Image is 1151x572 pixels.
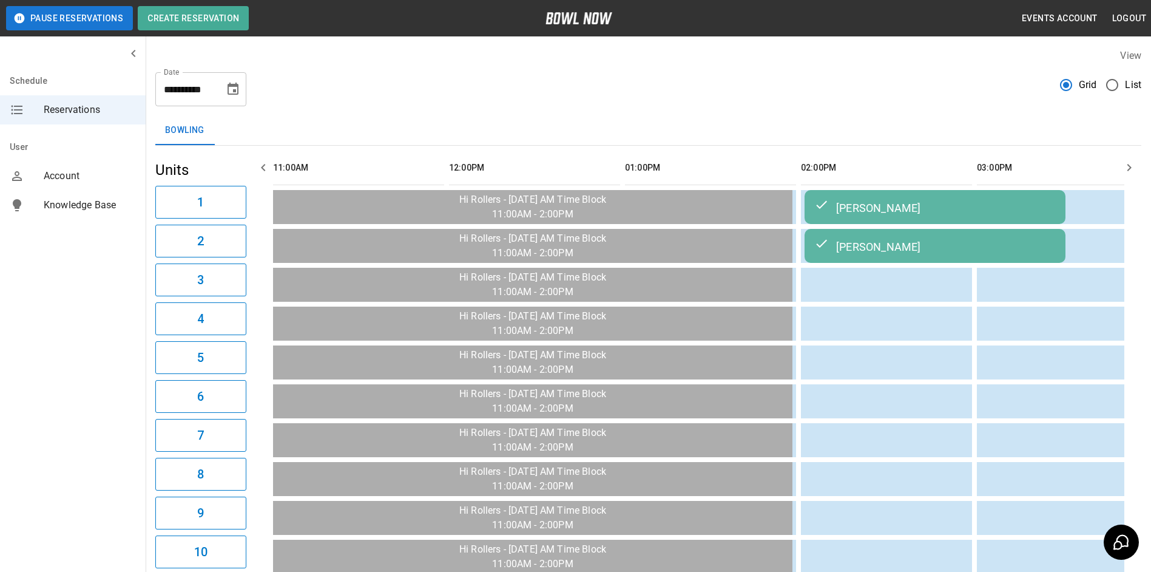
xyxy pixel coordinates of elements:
[155,302,246,335] button: 4
[1107,7,1151,30] button: Logout
[155,186,246,219] button: 1
[197,426,204,445] h6: 7
[44,103,136,117] span: Reservations
[197,309,204,329] h6: 4
[155,116,214,145] button: Bowling
[194,542,208,562] h6: 10
[545,12,612,24] img: logo
[221,77,245,101] button: Choose date, selected date is Sep 24, 2025
[801,151,972,185] th: 02:00PM
[44,169,136,183] span: Account
[155,458,246,491] button: 8
[1079,78,1097,92] span: Grid
[197,270,204,290] h6: 3
[155,536,246,568] button: 10
[625,151,796,185] th: 01:00PM
[1120,50,1141,61] label: View
[155,116,1141,145] div: inventory tabs
[138,6,249,30] button: Create Reservation
[814,239,1056,253] div: [PERSON_NAME]
[197,387,204,406] h6: 6
[155,225,246,257] button: 2
[197,348,204,367] h6: 5
[197,192,204,212] h6: 1
[273,151,444,185] th: 11:00AM
[155,160,246,180] h5: Units
[155,341,246,374] button: 5
[197,231,204,251] h6: 2
[155,264,246,296] button: 3
[814,200,1056,214] div: [PERSON_NAME]
[197,465,204,484] h6: 8
[197,503,204,523] h6: 9
[44,198,136,213] span: Knowledge Base
[1017,7,1102,30] button: Events Account
[1125,78,1141,92] span: List
[155,380,246,413] button: 6
[449,151,620,185] th: 12:00PM
[6,6,133,30] button: Pause Reservations
[155,497,246,529] button: 9
[155,419,246,452] button: 7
